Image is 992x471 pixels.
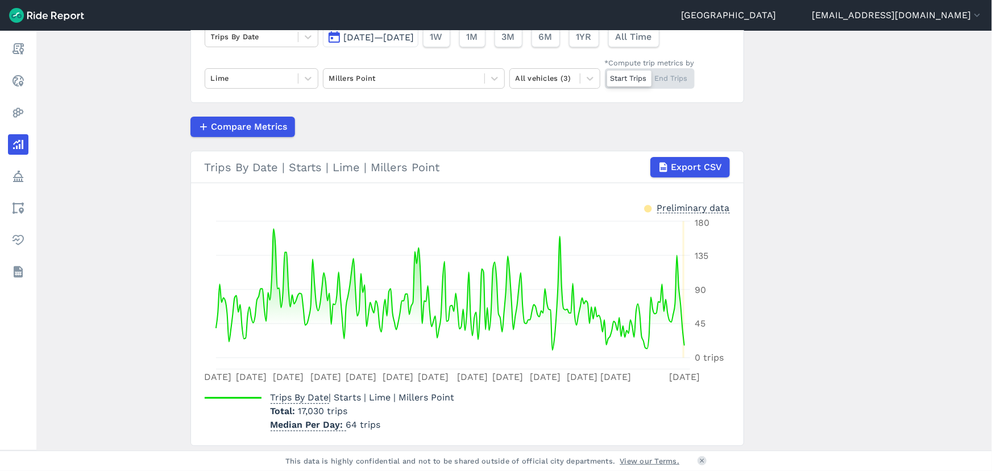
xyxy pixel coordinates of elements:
tspan: [DATE] [529,371,560,382]
button: [DATE]—[DATE] [323,27,418,47]
tspan: [DATE] [669,371,700,382]
button: 6M [532,27,560,47]
button: 1YR [569,27,599,47]
tspan: [DATE] [236,371,267,382]
div: *Compute trip metrics by [605,57,695,68]
span: Compare Metrics [211,120,288,134]
tspan: [DATE] [201,371,231,382]
span: Total [271,406,298,416]
button: Export CSV [650,157,730,177]
tspan: 90 [695,284,706,295]
span: | Starts | Lime | Millers Point [271,392,455,403]
img: Ride Report [9,8,84,23]
a: [GEOGRAPHIC_DATA] [681,9,776,22]
span: 3M [502,30,515,44]
a: Health [8,230,28,250]
button: [EMAIL_ADDRESS][DOMAIN_NAME] [812,9,983,22]
tspan: [DATE] [492,371,523,382]
tspan: [DATE] [418,371,449,382]
a: View our Terms. [620,456,680,466]
a: Report [8,39,28,59]
button: 1M [459,27,485,47]
tspan: [DATE] [346,371,376,382]
p: 64 trips [271,418,455,432]
a: Policy [8,166,28,187]
a: Heatmaps [8,102,28,123]
tspan: [DATE] [600,371,631,382]
span: 1M [467,30,478,44]
button: 1W [423,27,450,47]
tspan: [DATE] [567,371,597,382]
span: 1W [430,30,443,44]
tspan: [DATE] [273,371,304,382]
tspan: [DATE] [457,371,488,382]
span: 1YR [576,30,592,44]
button: All Time [608,27,659,47]
a: Analyze [8,134,28,155]
span: Export CSV [671,160,723,174]
span: Trips By Date [271,389,329,404]
div: Preliminary data [657,201,730,213]
div: Trips By Date | Starts | Lime | Millers Point [205,157,730,177]
span: All Time [616,30,652,44]
tspan: [DATE] [310,371,341,382]
span: 6M [539,30,553,44]
span: [DATE]—[DATE] [344,32,414,43]
a: Datasets [8,262,28,282]
span: 17,030 trips [298,406,348,416]
button: 3M [495,27,522,47]
tspan: 0 trips [695,353,724,363]
tspan: 135 [695,250,708,261]
tspan: [DATE] [383,371,413,382]
button: Compare Metrics [190,117,295,137]
a: Realtime [8,71,28,91]
span: Median Per Day [271,416,346,431]
tspan: 180 [695,217,709,228]
tspan: 45 [695,319,705,329]
a: Areas [8,198,28,218]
